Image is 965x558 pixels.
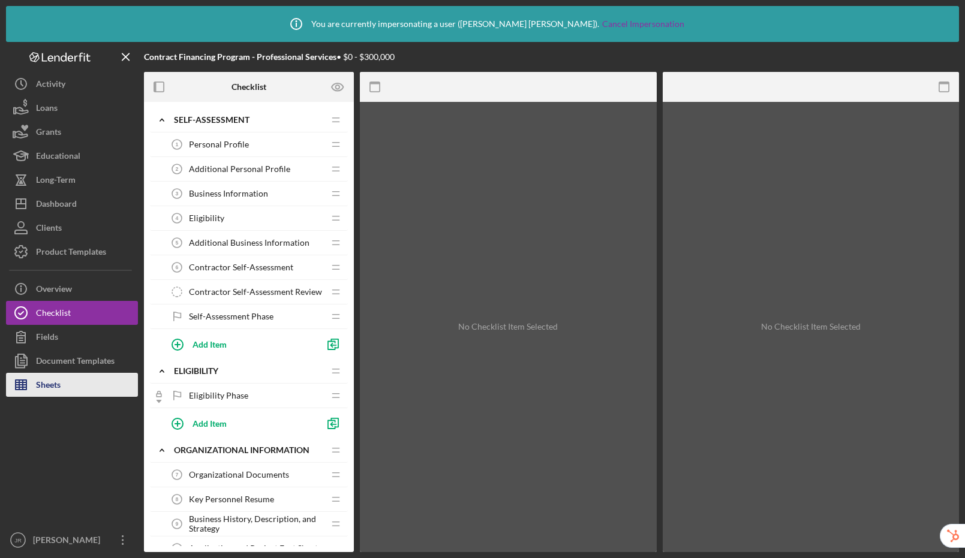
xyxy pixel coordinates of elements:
[36,216,62,243] div: Clients
[6,192,138,216] button: Dashboard
[36,120,61,147] div: Grants
[36,240,106,267] div: Product Templates
[189,189,268,198] span: Business Information
[6,96,138,120] button: Loans
[189,263,293,272] span: Contractor Self-Assessment
[6,72,138,96] button: Activity
[189,544,318,553] span: Application and Project Fact Sheet
[189,213,224,223] span: Eligibility
[36,373,61,400] div: Sheets
[176,240,179,246] tspan: 5
[189,238,309,248] span: Additional Business Information
[189,514,324,533] span: Business History, Description, and Strategy
[189,287,322,297] span: Contractor Self-Assessment Review
[174,445,324,455] div: Organizational Information
[189,391,248,400] span: Eligibility Phase
[6,373,138,397] button: Sheets
[193,412,227,435] div: Add Item
[174,115,324,125] div: Self-Assessment
[761,322,861,331] div: No Checklist Item Selected
[602,19,684,29] a: Cancel Impersonation
[174,366,324,376] div: Eligibility
[30,528,108,555] div: [PERSON_NAME]
[36,301,71,328] div: Checklist
[162,332,318,356] button: Add Item
[6,120,138,144] button: Grants
[36,72,65,99] div: Activity
[176,191,179,197] tspan: 3
[176,166,179,172] tspan: 2
[189,494,274,504] span: Key Personnel Resume
[36,349,115,376] div: Document Templates
[36,192,77,219] div: Dashboard
[14,537,22,544] text: JR
[176,496,179,502] tspan: 8
[6,325,138,349] button: Fields
[176,521,179,527] tspan: 9
[6,528,138,552] button: JR[PERSON_NAME]
[281,9,684,39] div: You are currently impersonating a user ( [PERSON_NAME] [PERSON_NAME] ).
[189,470,289,479] span: Organizational Documents
[6,349,138,373] button: Document Templates
[36,96,58,123] div: Loans
[176,472,179,478] tspan: 7
[189,140,249,149] span: Personal Profile
[144,52,336,62] b: Contract Financing Program - Professional Services
[189,312,273,321] span: Self-Assessment Phase
[6,144,138,168] button: Educational
[174,545,180,551] tspan: 10
[36,277,72,304] div: Overview
[6,277,138,301] button: Overview
[6,240,138,264] button: Product Templates
[36,325,58,352] div: Fields
[36,144,80,171] div: Educational
[176,264,179,270] tspan: 6
[162,411,318,435] button: Add Item
[6,301,138,325] button: Checklist
[36,168,76,195] div: Long-Term
[144,52,395,62] div: • $0 - $300,000
[6,168,138,192] button: Long-Term
[176,215,179,221] tspan: 4
[193,333,227,355] div: Add Item
[458,322,558,331] div: No Checklist Item Selected
[6,216,138,240] button: Clients
[189,164,290,174] span: Additional Personal Profile
[232,82,266,92] b: Checklist
[176,141,179,147] tspan: 1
